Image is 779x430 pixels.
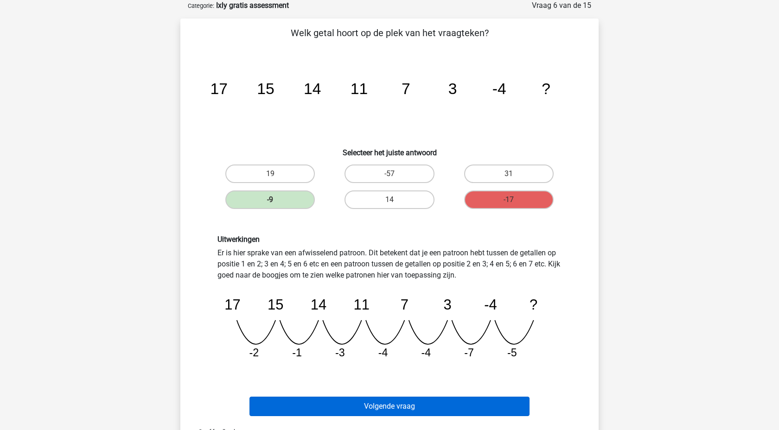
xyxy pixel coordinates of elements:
label: 14 [345,190,434,209]
p: Welk getal hoort op de plek van het vraagteken? [195,26,584,40]
label: -9 [225,190,315,209]
tspan: 17 [224,297,240,313]
tspan: -2 [249,347,259,359]
div: Er is hier sprake van een afwisselend patroon. Dit betekent dat je een patroon hebt tussen de get... [211,235,568,367]
button: Volgende vraag [249,397,530,416]
tspan: ? [530,297,537,313]
tspan: -4 [378,347,388,359]
tspan: 3 [448,80,457,97]
label: 31 [464,164,554,183]
tspan: 11 [351,80,368,97]
h6: Selecteer het juiste antwoord [195,141,584,157]
tspan: 17 [211,80,228,97]
tspan: -5 [507,347,517,359]
tspan: -4 [421,347,431,359]
tspan: ? [542,80,550,97]
h6: Uitwerkingen [217,235,562,244]
tspan: 11 [354,297,370,313]
tspan: 14 [311,297,326,313]
tspan: 14 [304,80,321,97]
tspan: -4 [492,80,506,97]
tspan: -7 [464,347,474,359]
label: 19 [225,164,315,183]
label: -17 [464,190,554,209]
tspan: 3 [444,297,452,313]
tspan: 7 [402,80,410,97]
tspan: -4 [484,297,497,313]
tspan: 15 [257,80,274,97]
label: -57 [345,164,434,183]
tspan: 15 [268,297,283,313]
tspan: -1 [292,347,302,359]
strong: Ixly gratis assessment [216,1,289,10]
small: Categorie: [188,2,214,9]
tspan: 7 [401,297,409,313]
tspan: -3 [335,347,345,359]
